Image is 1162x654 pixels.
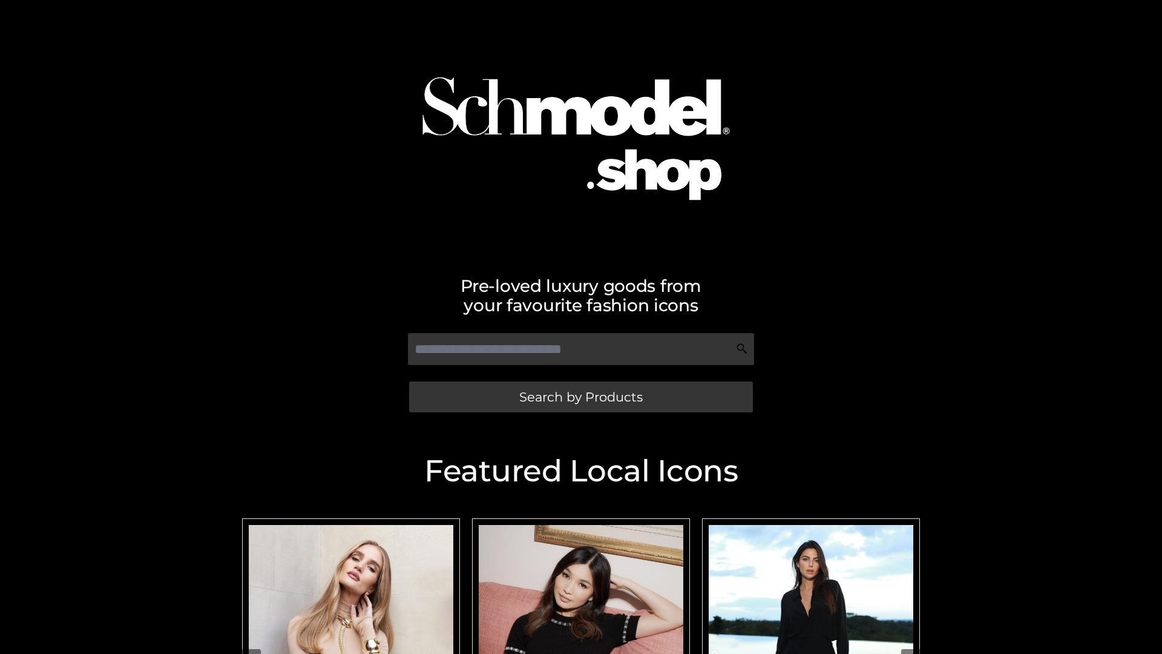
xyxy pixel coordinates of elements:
img: Search Icon [736,343,748,355]
a: Search by Products [409,381,753,412]
h2: Featured Local Icons​ [236,456,926,486]
h2: Pre-loved luxury goods from your favourite fashion icons [236,276,926,315]
span: Search by Products [519,391,643,403]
